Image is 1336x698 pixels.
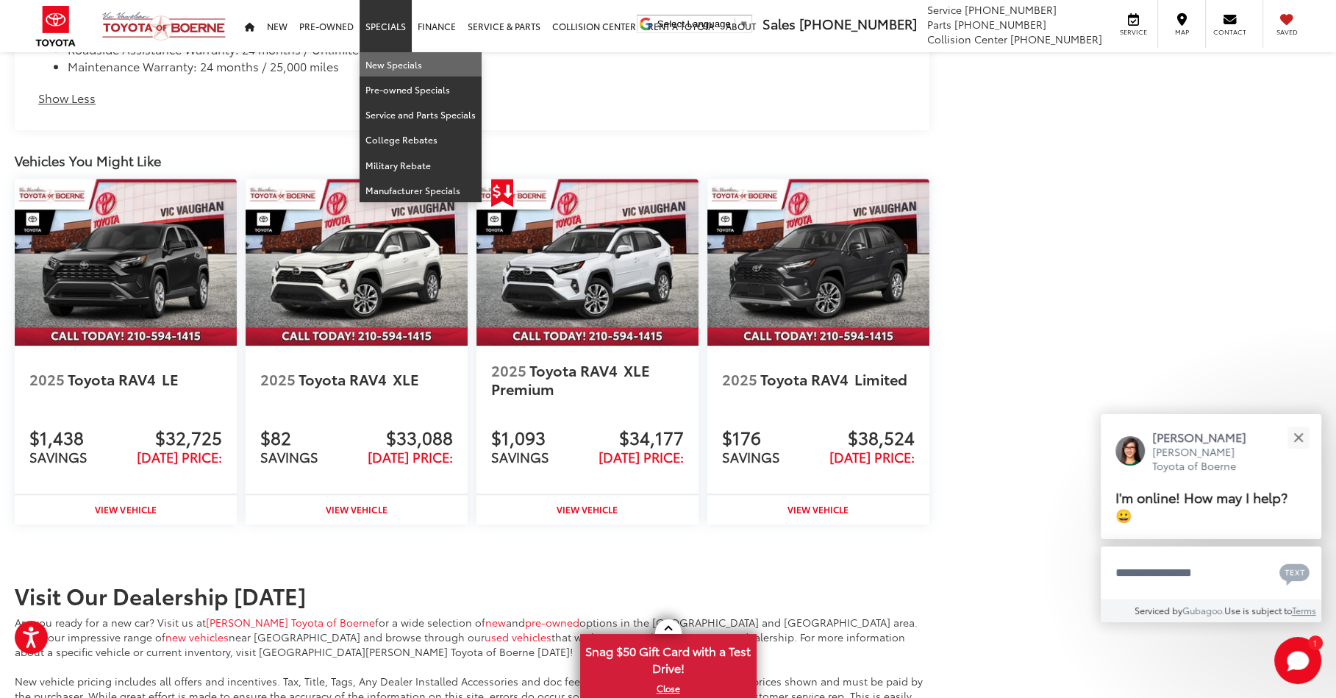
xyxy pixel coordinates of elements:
span: SAVINGS [260,447,318,466]
span: Map [1165,27,1198,37]
img: 2025 Toyota RAV4 XLE [246,179,468,345]
span: $33,088 [357,424,453,450]
a: View Vehicle [476,495,699,524]
h2: Visit Our Dealership [DATE] [15,583,929,608]
img: Vic Vaughan Toyota of Boerne [101,11,226,41]
span: [DATE] Price: [599,447,684,466]
a: Terms [1292,604,1316,616]
span: [PHONE_NUMBER] [954,17,1046,32]
a: Service and Parts Specials [360,102,482,127]
button: Toggle Chat Window [1274,637,1321,684]
span: Toyota RAV4 [529,360,621,380]
a: [PERSON_NAME] Toyota of Boerne [206,615,375,630]
a: Military Rebate [360,153,482,178]
a: new vehicles [165,630,229,644]
a: new [485,615,506,630]
span: Sales [762,14,796,33]
a: 2025 Toyota RAV4 XLE Premium 2025 Toyota RAV4 XLE Premium [476,179,699,345]
span: $38,524 [818,424,915,450]
span: [PHONE_NUMBER] [1010,32,1102,46]
a: 2025 Toyota RAV4 XLE 2025 Toyota RAV4 XLE [246,179,468,345]
span: Collision Center [927,32,1007,46]
span: [PHONE_NUMBER] [965,2,1057,17]
a: Manufacturer Specials [360,178,482,202]
span: Parts [927,17,951,32]
a: 2025 Toyota RAV4 Limited 2025 Toyota RAV4 Limited [707,179,929,345]
button: Show Less [38,90,96,107]
span: Toyota RAV4 [299,368,390,389]
a: used vehicles [485,630,551,644]
strong: View Vehicle [557,503,618,516]
span: [DATE] Price: [137,447,222,466]
span: Get Price Drop Alert [491,179,513,207]
a: View Vehicle [707,495,929,524]
span: Toyota RAV4 [68,368,159,389]
span: Snag $50 Gift Card with a Test Drive! [582,635,755,680]
span: Limited [854,368,907,389]
textarea: Type your message [1101,546,1321,599]
a: Pre-owned Specials [360,77,482,102]
img: 2025 Toyota RAV4 LE [15,179,237,345]
a: College Rebates [360,127,482,152]
span: Saved [1271,27,1303,37]
span: XLE [393,368,419,389]
span: I'm online! How may I help? 😀 [1115,487,1287,524]
li: Maintenance Warranty: 24 months / 25,000 miles [68,58,906,75]
span: $176 [722,424,818,450]
strong: View Vehicle [787,503,849,516]
span: Serviced by [1135,604,1182,616]
span: 2025 [29,368,65,389]
img: 2025 Toyota RAV4 XLE Premium [476,179,699,345]
span: $32,725 [126,424,222,450]
p: [PERSON_NAME] [1152,429,1261,445]
span: $82 [260,424,357,450]
button: Close [1282,421,1314,453]
span: $1,438 [29,424,126,450]
strong: View Vehicle [95,503,156,516]
span: Contact [1213,27,1246,37]
a: 2025 Toyota RAV4 Limited [722,353,915,406]
p: Are you ready for a new car? Visit us at for a wide selection of and options in the [GEOGRAPHIC_D... [15,615,929,659]
a: 2025 Toyota RAV4 XLE [260,353,453,406]
span: XLE Premium [491,360,650,399]
span: $1,093 [491,424,587,450]
div: Close[PERSON_NAME][PERSON_NAME] Toyota of BoerneI'm online! How may I help? 😀Type your messageCha... [1101,414,1321,622]
span: 2025 [491,360,526,380]
p: [PERSON_NAME] Toyota of Boerne [1152,445,1261,474]
span: $34,177 [587,424,684,450]
a: 2025 Toyota RAV4 LE 2025 Toyota RAV4 LE [15,179,237,345]
a: Gubagoo. [1182,604,1224,616]
span: Service [1117,27,1150,37]
span: [DATE] Price: [829,447,915,466]
a: pre-owned [525,615,579,630]
span: SAVINGS [491,447,549,466]
a: View Vehicle [246,495,468,524]
span: [DATE] Price: [368,447,453,466]
div: Vehicles You Might Like [15,152,929,169]
a: 2025 Toyota RAV4 LE [29,353,222,406]
a: View Vehicle [15,495,237,524]
strong: View Vehicle [326,503,387,516]
a: 2025 Toyota RAV4 XLE Premium [491,353,684,406]
span: LE [162,368,179,389]
span: 1 [1313,639,1317,646]
svg: Text [1279,562,1310,585]
span: SAVINGS [722,447,780,466]
span: Service [927,2,962,17]
img: 2025 Toyota RAV4 Limited [707,179,929,345]
span: Toyota RAV4 [760,368,851,389]
svg: Start Chat [1274,637,1321,684]
span: 2025 [722,368,757,389]
span: Use is subject to [1224,604,1292,616]
button: Chat with SMS [1275,556,1314,589]
span: 2025 [260,368,296,389]
span: [PHONE_NUMBER] [799,14,917,33]
span: SAVINGS [29,447,87,466]
a: New Specials [360,52,482,77]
